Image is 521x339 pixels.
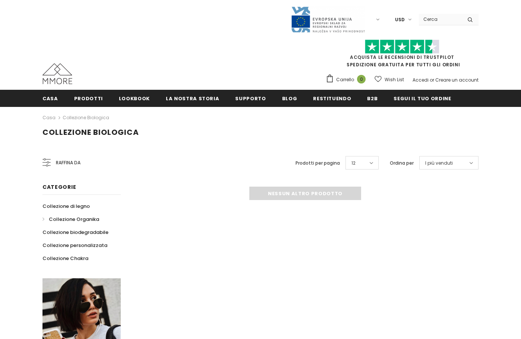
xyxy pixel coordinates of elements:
a: Lookbook [119,90,150,107]
a: Collezione biodegradabile [42,226,108,239]
span: Collezione biologica [42,127,139,137]
span: B2B [367,95,378,102]
a: Collezione Organika [42,213,99,226]
span: Categorie [42,183,76,191]
a: Collezione personalizzata [42,239,107,252]
span: Prodotti [74,95,103,102]
a: Wish List [375,73,404,86]
a: Casa [42,90,58,107]
img: Casi MMORE [42,63,72,84]
span: Carrello [336,76,354,83]
span: Collezione Organika [49,216,99,223]
a: Collezione di legno [42,200,90,213]
span: Collezione biodegradabile [42,229,108,236]
span: Wish List [385,76,404,83]
label: Ordina per [390,159,414,167]
span: Segui il tuo ordine [394,95,451,102]
span: 12 [351,159,356,167]
label: Prodotti per pagina [296,159,340,167]
a: B2B [367,90,378,107]
a: Creare un account [435,77,479,83]
span: Collezione personalizzata [42,242,107,249]
img: Javni Razpis [291,6,365,33]
a: Blog [282,90,297,107]
span: I più venduti [425,159,453,167]
a: Restituendo [313,90,351,107]
a: La nostra storia [166,90,219,107]
input: Search Site [419,14,462,25]
span: Collezione di legno [42,203,90,210]
a: Collezione Chakra [42,252,88,265]
a: Collezione biologica [63,114,109,121]
a: Javni Razpis [291,16,365,22]
a: Prodotti [74,90,103,107]
a: Casa [42,113,56,122]
span: La nostra storia [166,95,219,102]
span: Collezione Chakra [42,255,88,262]
img: Fidati di Pilot Stars [365,39,439,54]
span: Raffina da [56,159,80,167]
a: Acquista le recensioni di TrustPilot [350,54,454,60]
span: Blog [282,95,297,102]
span: 0 [357,75,366,83]
a: Segui il tuo ordine [394,90,451,107]
span: Lookbook [119,95,150,102]
a: supporto [235,90,266,107]
span: Restituendo [313,95,351,102]
a: Accedi [413,77,429,83]
span: supporto [235,95,266,102]
span: SPEDIZIONE GRATUITA PER TUTTI GLI ORDINI [326,43,479,68]
span: USD [395,16,405,23]
span: Casa [42,95,58,102]
a: Carrello 0 [326,74,369,85]
span: or [430,77,434,83]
